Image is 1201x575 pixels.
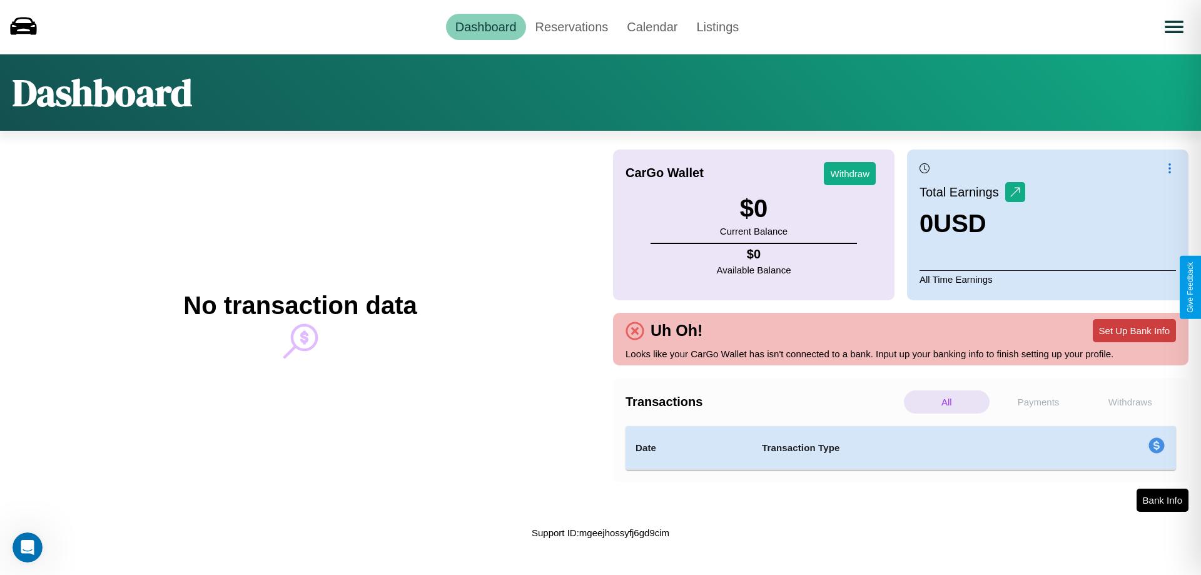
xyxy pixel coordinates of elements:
[824,162,876,185] button: Withdraw
[1157,9,1192,44] button: Open menu
[762,440,1046,455] h4: Transaction Type
[920,210,1025,238] h3: 0 USD
[1093,319,1176,342] button: Set Up Bank Info
[920,270,1176,288] p: All Time Earnings
[717,262,791,278] p: Available Balance
[687,14,748,40] a: Listings
[720,195,788,223] h3: $ 0
[626,166,704,180] h4: CarGo Wallet
[532,524,669,541] p: Support ID: mgeejhossyfj6gd9cim
[526,14,618,40] a: Reservations
[1137,489,1188,512] button: Bank Info
[1186,262,1195,313] div: Give Feedback
[626,345,1176,362] p: Looks like your CarGo Wallet has isn't connected to a bank. Input up your banking info to finish ...
[13,532,43,562] iframe: Intercom live chat
[644,322,709,340] h4: Uh Oh!
[13,67,192,118] h1: Dashboard
[626,426,1176,470] table: simple table
[720,223,788,240] p: Current Balance
[996,390,1082,414] p: Payments
[904,390,990,414] p: All
[636,440,742,455] h4: Date
[920,181,1005,203] p: Total Earnings
[183,292,417,320] h2: No transaction data
[1087,390,1173,414] p: Withdraws
[626,395,901,409] h4: Transactions
[446,14,526,40] a: Dashboard
[717,247,791,262] h4: $ 0
[617,14,687,40] a: Calendar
